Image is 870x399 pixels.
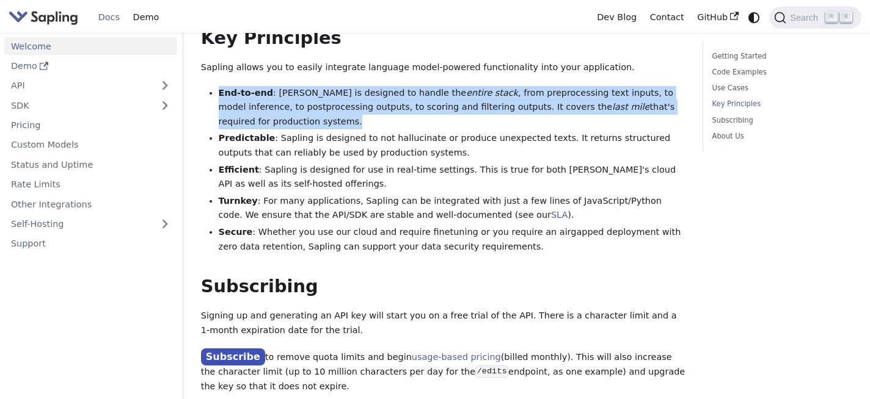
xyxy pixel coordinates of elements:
[466,88,518,98] em: entire stack
[4,136,177,154] a: Custom Models
[201,27,685,49] h2: Key Principles
[153,77,177,95] button: Expand sidebar category 'API'
[4,195,177,213] a: Other Integrations
[4,235,177,253] a: Support
[219,88,273,98] strong: End-to-end
[201,349,685,394] p: to remove quota limits and begin (billed monthly). This will also increase the character limit (u...
[4,156,177,173] a: Status and Uptime
[201,276,685,298] h2: Subscribing
[9,9,78,26] img: Sapling.ai
[590,8,643,27] a: Dev Blog
[4,37,177,55] a: Welcome
[153,96,177,114] button: Expand sidebar category 'SDK'
[4,215,177,233] a: Self-Hosting
[201,60,685,75] p: Sapling allows you to easily integrate language model-powered functionality into your application.
[219,194,685,223] li: : For many applications, Sapling can be integrated with just a few lines of JavaScript/Python cod...
[612,102,649,112] em: last mile
[9,9,82,26] a: Sapling.ai
[219,196,258,206] strong: Turnkey
[4,77,153,95] a: API
[219,86,685,129] li: : [PERSON_NAME] is designed to handle the , from preprocessing text inputs, to model inference, t...
[219,163,685,192] li: : Sapling is designed for use in real-time settings. This is true for both [PERSON_NAME]'s cloud ...
[4,57,177,75] a: Demo
[840,12,852,23] kbd: K
[712,82,848,94] a: Use Cases
[4,117,177,134] a: Pricing
[219,131,685,160] li: : Sapling is designed to not hallucinate or produce unexpected texts. It returns structured outpu...
[4,176,177,193] a: Rate Limits
[201,309,685,338] p: Signing up and generating an API key will start you on a free trial of the API. There is a charac...
[825,12,838,23] kbd: ⌘
[551,210,568,220] a: SLA
[219,133,276,143] strong: Predictable
[786,13,825,23] span: Search
[712,131,848,142] a: About Us
[712,51,848,62] a: Getting Started
[126,8,166,27] a: Demo
[769,7,861,29] button: Search (Command+K)
[643,8,691,27] a: Contact
[745,9,763,26] button: Switch between dark and light mode (currently system mode)
[219,225,685,254] li: : Whether you use our cloud and require finetuning or you require an airgapped deployment with ze...
[219,227,253,237] strong: Secure
[712,98,848,110] a: Key Principles
[92,8,126,27] a: Docs
[201,348,265,366] a: Subscribe
[219,165,259,174] strong: Efficient
[690,8,745,27] a: GitHub
[712,115,848,126] a: Subscribing
[475,365,508,378] code: /edits
[712,66,848,78] a: Code Examples
[412,352,501,362] a: usage-based pricing
[4,96,153,114] a: SDK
